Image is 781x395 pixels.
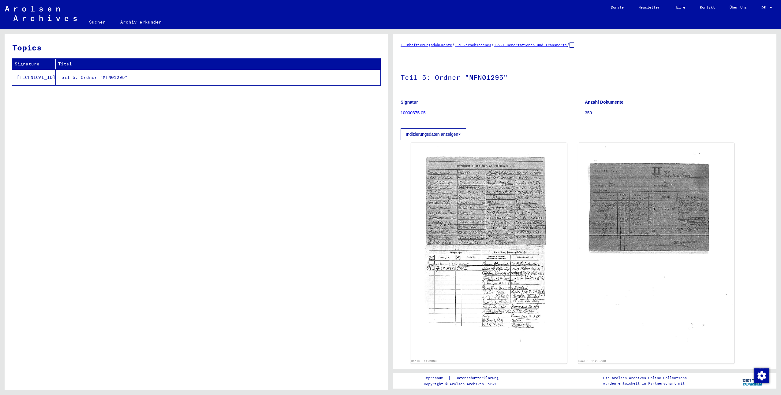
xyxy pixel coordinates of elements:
[12,69,56,85] td: [TECHNICAL_ID]
[754,368,769,383] img: Zustimmung ändern
[56,59,380,69] th: Titel
[401,63,769,90] h1: Teil 5: Ordner "MFN01295"
[12,42,380,54] h3: Topics
[452,42,455,47] span: /
[603,375,687,381] p: Die Arolsen Archives Online-Collections
[424,381,506,387] p: Copyright © Arolsen Archives, 2021
[401,110,426,115] a: 10000375 05
[741,373,764,388] img: yv_logo.png
[451,375,506,381] a: Datenschutzerklärung
[585,100,623,105] b: Anzahl Dokumente
[401,128,466,140] button: Indizierungsdaten anzeigen
[401,42,452,47] a: 1 Inhaftierungsdokumente
[82,15,113,29] a: Suchen
[491,42,494,47] span: /
[411,359,439,363] a: DocID: 11209839
[578,359,606,363] a: DocID: 11209839
[424,375,448,381] a: Impressum
[12,59,56,69] th: Signature
[567,42,570,47] span: /
[455,42,491,47] a: 1.2 Verschiedenes
[56,69,380,85] td: Teil 5: Ordner "MFN01295"
[113,15,169,29] a: Archiv erkunden
[494,42,567,47] a: 1.2.1 Deportationen und Transporte
[585,110,769,116] p: 359
[410,142,567,358] img: 002.jpg
[5,6,77,21] img: Arolsen_neg.svg
[424,375,506,381] div: |
[401,100,418,105] b: Signatur
[578,142,735,358] img: 001.jpg
[761,6,768,10] span: DE
[603,381,687,386] p: wurden entwickelt in Partnerschaft mit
